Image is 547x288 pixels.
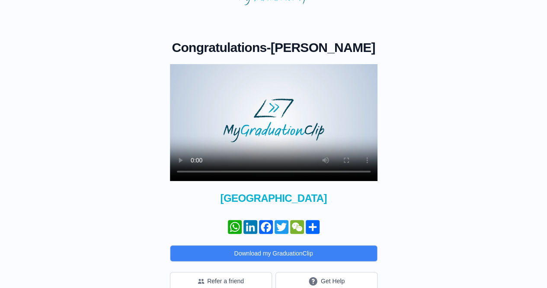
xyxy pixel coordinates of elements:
[274,220,289,234] a: Twitter
[170,40,377,55] h1: -
[271,40,375,55] span: [PERSON_NAME]
[227,220,243,234] a: WhatsApp
[305,220,320,234] a: Share
[289,220,305,234] a: WeChat
[172,40,267,55] span: Congratulations
[170,191,377,205] span: [GEOGRAPHIC_DATA]
[258,220,274,234] a: Facebook
[170,245,377,262] button: Download my GraduationClip
[243,220,258,234] a: LinkedIn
